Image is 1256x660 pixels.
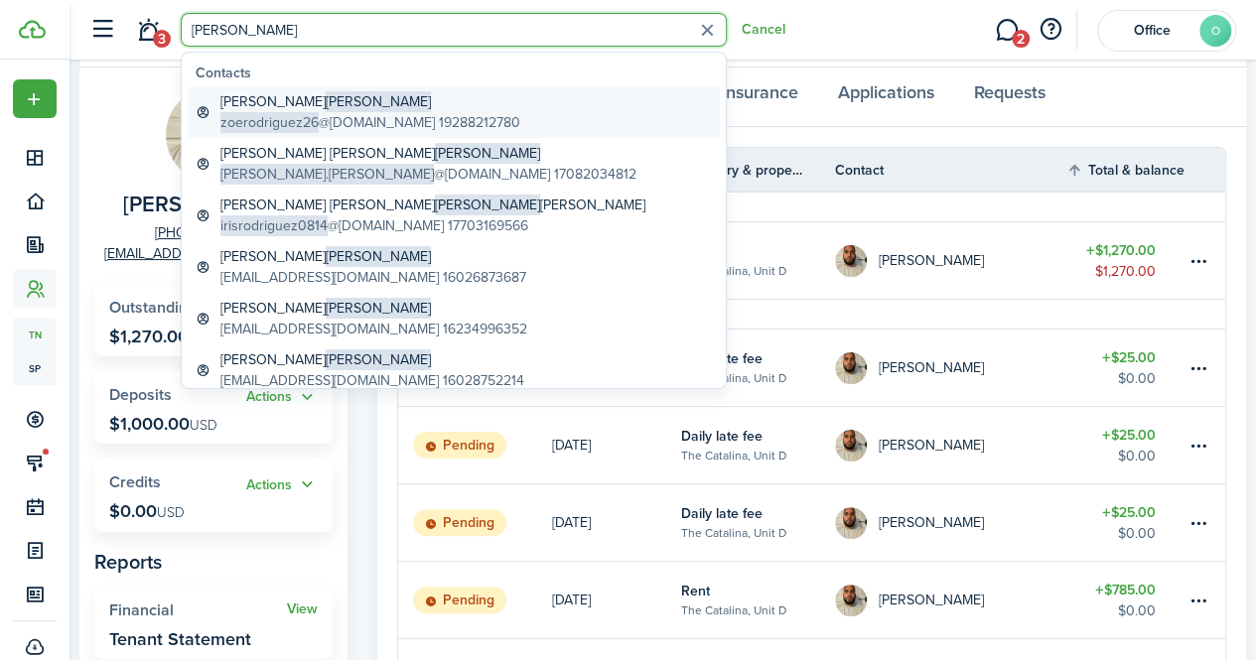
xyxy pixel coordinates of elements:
[413,509,506,537] status: Pending
[13,79,57,118] button: Open menu
[681,601,786,619] table-subtitle: The Catalina, Unit D
[1118,600,1156,621] table-amount-description: $0.00
[681,447,786,464] table-subtitle: The Catalina, Unit D
[681,503,763,524] table-info-title: Daily late fee
[220,267,526,288] global-search-item-description: [EMAIL_ADDRESS][DOMAIN_NAME] 16026873687
[879,438,984,454] table-profile-info-text: [PERSON_NAME]
[155,222,272,243] a: [PHONE_NUMBER]
[681,262,786,280] table-subtitle: The Catalina, Unit D
[835,245,867,277] img: Alan Pulido
[1102,502,1156,523] table-amount-title: $25.00
[190,415,217,436] span: USD
[1086,240,1156,261] table-amount-title: $1,270.00
[153,30,171,48] span: 3
[220,246,526,267] global-search-item-title: [PERSON_NAME]
[1066,484,1186,561] a: $25.00$0.00
[1034,13,1067,47] button: Open resource center
[188,293,720,344] a: [PERSON_NAME][PERSON_NAME][EMAIL_ADDRESS][DOMAIN_NAME] 16234996352
[398,484,552,561] a: Pending
[83,11,121,49] button: Open sidebar
[681,407,835,483] a: Daily late feeThe Catalina, Unit D
[681,369,786,387] table-subtitle: The Catalina, Unit D
[701,67,818,127] a: Insurance
[109,501,185,521] p: $0.00
[1095,261,1156,282] table-amount-description: $1,270.00
[188,86,720,138] a: [PERSON_NAME][PERSON_NAME]zoerodriguez26@[DOMAIN_NAME] 19288212780
[220,370,524,391] global-search-item-description: [EMAIL_ADDRESS][DOMAIN_NAME] 16028752214
[835,562,1066,638] a: Alan Pulido[PERSON_NAME]
[188,241,720,293] a: [PERSON_NAME][PERSON_NAME][EMAIL_ADDRESS][DOMAIN_NAME] 16026873687
[1118,368,1156,389] table-amount-description: $0.00
[552,590,591,610] p: [DATE]
[1118,446,1156,466] table-amount-description: $0.00
[246,386,318,409] button: Actions
[681,562,835,638] a: RentThe Catalina, Unit D
[552,407,681,483] a: [DATE]
[287,601,318,617] a: View
[13,351,57,385] a: sp
[94,547,333,577] panel-main-subtitle: Reports
[220,164,636,185] global-search-item-description: @[DOMAIN_NAME] 17082034812
[220,298,527,319] global-search-item-title: [PERSON_NAME]
[246,386,318,409] button: Open menu
[104,243,323,264] a: [EMAIL_ADDRESS][DOMAIN_NAME]
[157,502,185,523] span: USD
[552,484,681,561] a: [DATE]
[220,319,527,339] global-search-item-description: [EMAIL_ADDRESS][DOMAIN_NAME] 16234996352
[681,330,835,406] a: Daily late feeThe Catalina, Unit D
[835,407,1066,483] a: Alan Pulido[PERSON_NAME]
[835,222,1066,299] a: Alan Pulido[PERSON_NAME]
[879,253,984,269] table-profile-info-text: [PERSON_NAME]
[552,512,591,533] p: [DATE]
[1095,580,1156,600] table-amount-title: $785.00
[19,20,46,39] img: TenantCloud
[1118,523,1156,544] table-amount-description: $0.00
[1066,158,1186,182] th: Sort
[818,67,954,127] a: Applications
[326,298,431,319] span: [PERSON_NAME]
[220,143,636,164] global-search-item-title: [PERSON_NAME] [PERSON_NAME]
[196,63,720,83] global-search-list-title: Contacts
[246,473,318,496] button: Open menu
[109,383,172,406] span: Deposits
[246,473,318,496] button: Actions
[1066,222,1186,299] a: $1,270.00$1,270.00
[129,5,167,56] a: Notifications
[326,246,431,267] span: [PERSON_NAME]
[552,562,681,638] a: [DATE]
[220,195,645,215] global-search-item-title: [PERSON_NAME] [PERSON_NAME] [PERSON_NAME]
[435,195,540,215] span: [PERSON_NAME]
[413,432,506,460] status: Pending
[552,435,591,456] p: [DATE]
[413,587,506,614] status: Pending
[988,5,1026,56] a: Messaging
[681,581,710,601] table-info-title: Rent
[188,344,720,396] a: [PERSON_NAME][PERSON_NAME][EMAIL_ADDRESS][DOMAIN_NAME] 16028752214
[879,593,984,608] table-profile-info-text: [PERSON_NAME]
[1066,330,1186,406] a: $25.00$0.00
[1102,347,1156,368] table-amount-title: $25.00
[681,222,835,299] a: RentThe Catalina, Unit D
[109,414,217,434] p: $1,000.00
[109,296,197,319] span: Outstanding
[188,190,720,241] a: [PERSON_NAME] [PERSON_NAME][PERSON_NAME][PERSON_NAME]irisrodriguez0814@[DOMAIN_NAME] 17703169566
[681,484,835,561] a: Daily late feeThe Catalina, Unit D
[879,515,984,531] table-profile-info-text: [PERSON_NAME]
[109,470,161,493] span: Credits
[188,138,720,190] a: [PERSON_NAME] [PERSON_NAME][PERSON_NAME][PERSON_NAME].[PERSON_NAME]@[DOMAIN_NAME] 17082034812
[742,22,785,38] button: Cancel
[1066,562,1186,638] a: $785.00$0.00
[879,360,984,376] table-profile-info-text: [PERSON_NAME]
[954,67,1065,127] a: Requests
[166,87,261,183] img: Alan Pulido
[692,15,723,46] button: Clear search
[13,318,57,351] a: tn
[220,112,319,133] span: zoerodriguez26
[220,215,645,236] global-search-item-description: @[DOMAIN_NAME] 17703169566
[220,164,434,185] span: [PERSON_NAME].[PERSON_NAME]
[1102,425,1156,446] table-amount-title: $25.00
[435,143,540,164] span: [PERSON_NAME]
[326,349,431,370] span: [PERSON_NAME]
